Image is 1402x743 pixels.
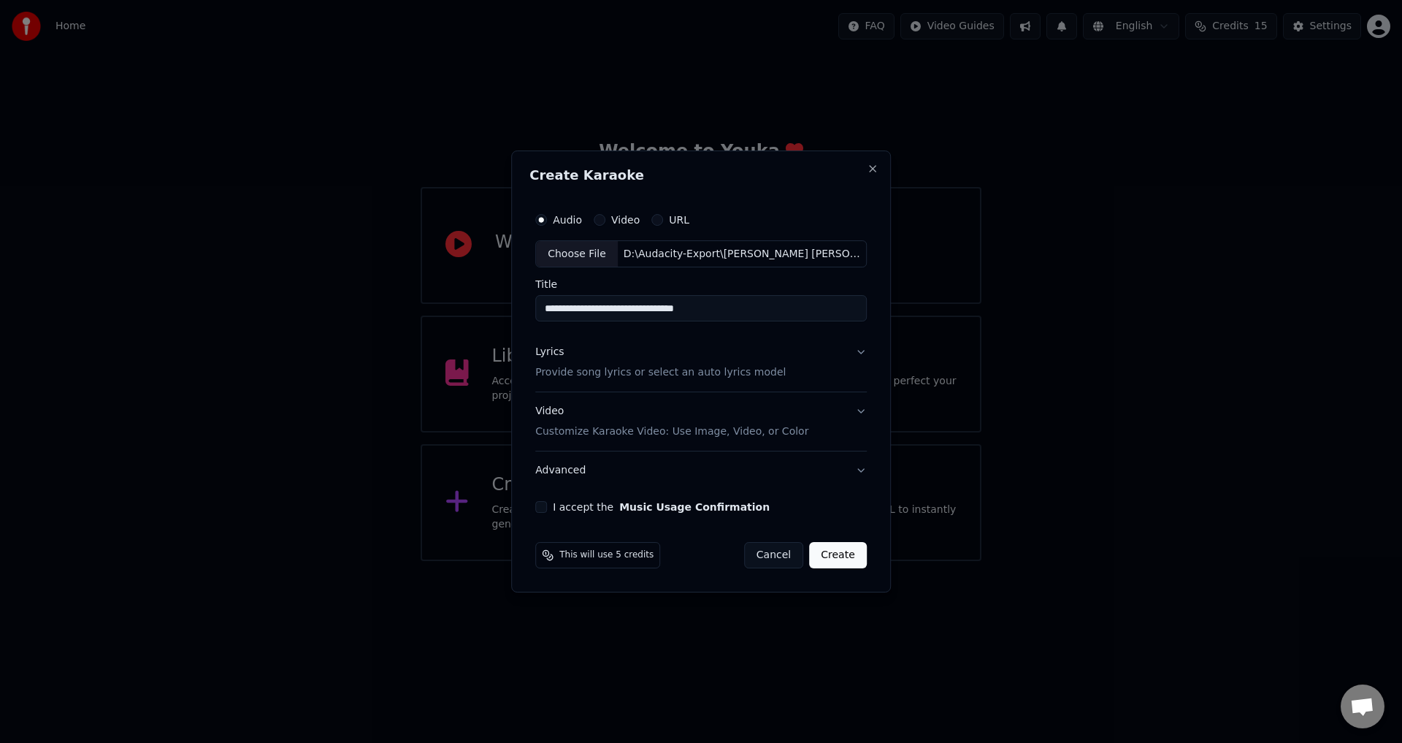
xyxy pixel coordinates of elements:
[535,334,867,392] button: LyricsProvide song lyrics or select an auto lyrics model
[618,247,866,262] div: D:\Audacity-Export\[PERSON_NAME] [PERSON_NAME] (Fearless) (Test).wav
[744,542,803,568] button: Cancel
[536,241,618,267] div: Choose File
[669,215,689,225] label: URL
[553,502,770,512] label: I accept the
[535,346,564,360] div: Lyrics
[553,215,582,225] label: Audio
[535,424,808,439] p: Customize Karaoke Video: Use Image, Video, or Color
[535,280,867,290] label: Title
[611,215,640,225] label: Video
[559,549,654,561] span: This will use 5 credits
[535,451,867,489] button: Advanced
[529,169,873,182] h2: Create Karaoke
[535,366,786,381] p: Provide song lyrics or select an auto lyrics model
[619,502,770,512] button: I accept the
[535,393,867,451] button: VideoCustomize Karaoke Video: Use Image, Video, or Color
[535,405,808,440] div: Video
[809,542,867,568] button: Create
